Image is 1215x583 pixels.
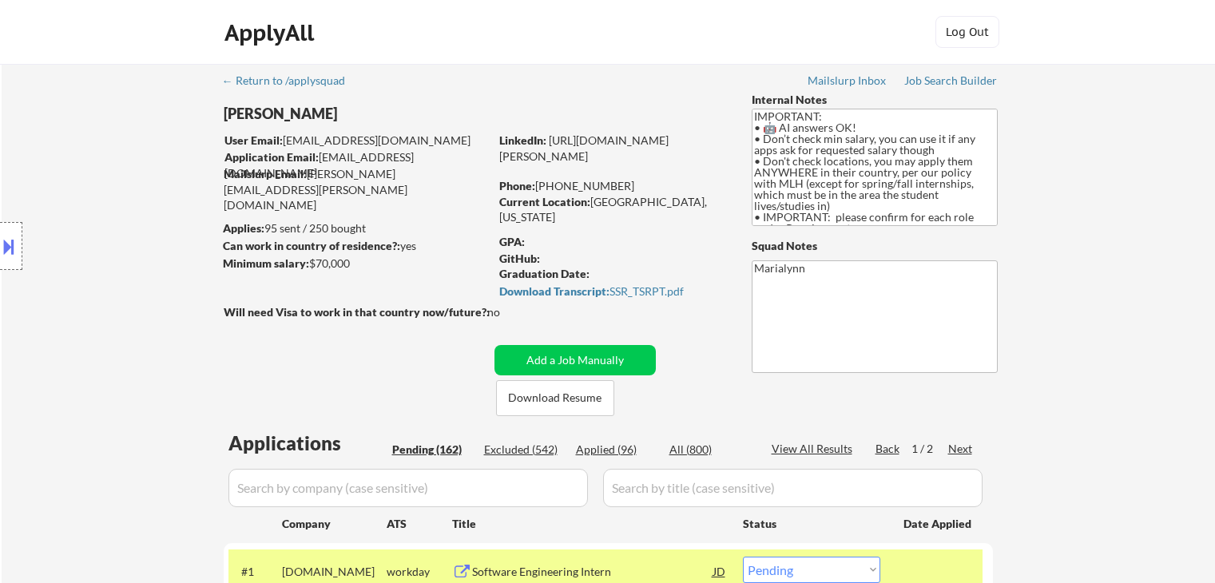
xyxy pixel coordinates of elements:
[223,238,484,254] div: yes
[472,564,713,580] div: Software Engineering Intern
[752,92,998,108] div: Internal Notes
[223,220,489,236] div: 95 sent / 250 bought
[496,380,614,416] button: Download Resume
[222,74,360,90] a: ← Return to /applysquad
[223,239,400,252] strong: Can work in country of residence?:
[603,469,983,507] input: Search by title (case sensitive)
[223,256,489,272] div: $70,000
[499,179,535,192] strong: Phone:
[576,442,656,458] div: Applied (96)
[499,133,546,147] strong: LinkedIn:
[948,441,974,457] div: Next
[487,304,533,320] div: no
[935,16,999,48] button: Log Out
[222,75,360,86] div: ← Return to /applysquad
[903,516,974,532] div: Date Applied
[392,442,472,458] div: Pending (162)
[387,516,452,532] div: ATS
[904,74,998,90] a: Job Search Builder
[224,149,489,180] div: [EMAIL_ADDRESS][DOMAIN_NAME]
[241,564,269,580] div: #1
[484,442,564,458] div: Excluded (542)
[808,74,887,90] a: Mailslurp Inbox
[282,516,387,532] div: Company
[499,252,540,265] strong: GitHub:
[282,564,387,580] div: [DOMAIN_NAME]
[387,564,452,580] div: workday
[499,285,721,301] a: Download Transcript:SSR_TSRPT.pdf
[772,441,857,457] div: View All Results
[876,441,901,457] div: Back
[499,194,725,225] div: [GEOGRAPHIC_DATA], [US_STATE]
[224,166,489,213] div: [PERSON_NAME][EMAIL_ADDRESS][PERSON_NAME][DOMAIN_NAME]
[499,235,525,248] strong: GPA:
[224,305,490,319] strong: Will need Visa to work in that country now/future?:
[499,267,590,280] strong: Graduation Date:
[743,509,880,537] div: Status
[452,516,728,532] div: Title
[494,345,656,375] button: Add a Job Manually
[911,441,948,457] div: 1 / 2
[228,469,588,507] input: Search by company (case sensitive)
[499,195,590,208] strong: Current Location:
[224,133,489,149] div: [EMAIL_ADDRESS][DOMAIN_NAME]
[499,133,669,163] a: [URL][DOMAIN_NAME][PERSON_NAME]
[499,286,721,297] div: SSR_TSRPT.pdf
[499,178,725,194] div: [PHONE_NUMBER]
[224,104,552,124] div: [PERSON_NAME]
[499,284,609,298] strong: Download Transcript:
[228,434,387,453] div: Applications
[224,19,319,46] div: ApplyAll
[808,75,887,86] div: Mailslurp Inbox
[752,238,998,254] div: Squad Notes
[904,75,998,86] div: Job Search Builder
[669,442,749,458] div: All (800)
